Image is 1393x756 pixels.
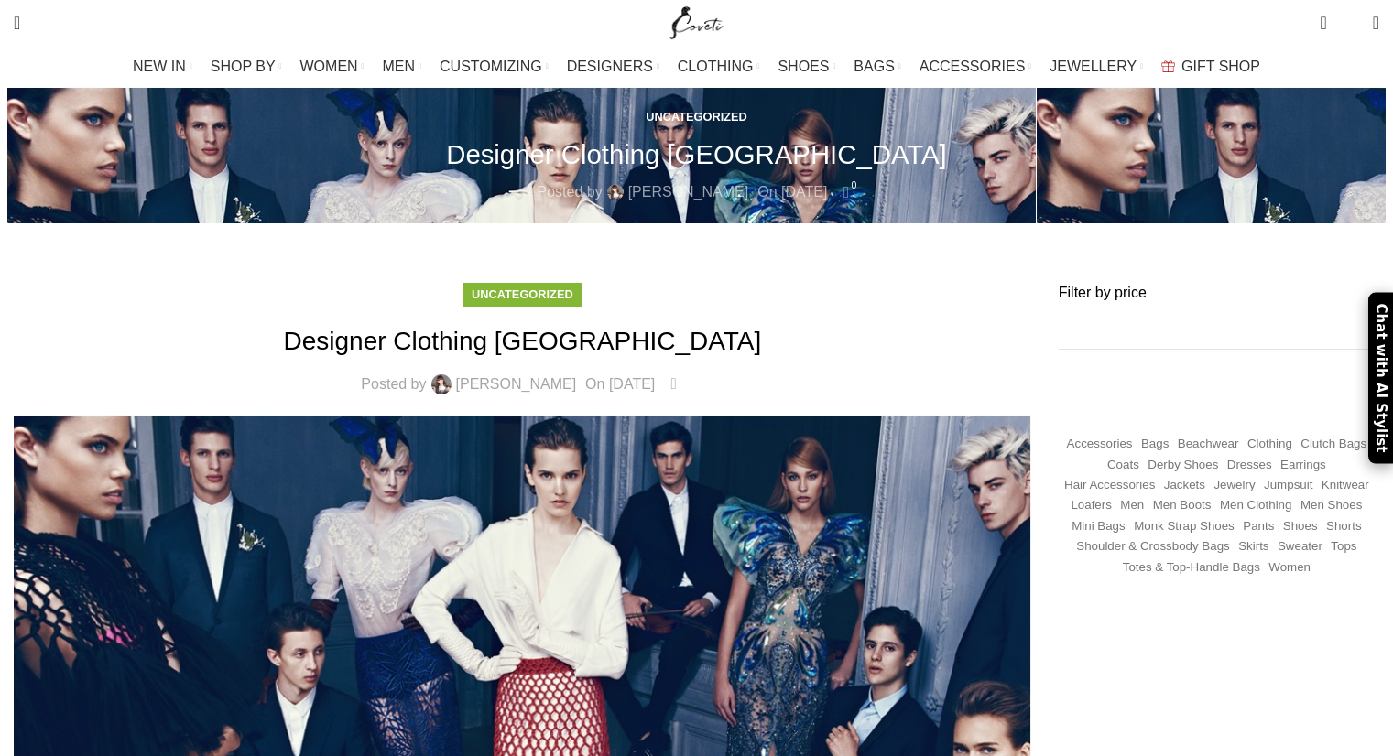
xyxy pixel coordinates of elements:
[847,178,861,192] span: 0
[854,58,894,75] span: BAGS
[1161,49,1260,85] a: GIFT SHOP
[1283,518,1318,535] a: Shoes (294 items)
[5,49,1388,85] div: Main navigation
[1341,5,1359,41] div: My Wishlist
[1059,283,1379,303] h3: Filter by price
[1227,457,1272,474] a: Dresses (9,680 items)
[854,49,900,85] a: BAGS
[1344,18,1358,32] span: 0
[628,180,749,204] a: [PERSON_NAME]
[211,58,276,75] span: SHOP BY
[133,58,186,75] span: NEW IN
[1072,518,1126,535] a: Mini Bags (367 items)
[1300,497,1362,514] a: Men Shoes (1,372 items)
[1067,436,1133,453] a: Accessories (745 items)
[1141,436,1169,453] a: Bags (1,744 items)
[678,58,754,75] span: CLOTHING
[678,49,760,85] a: CLOTHING
[567,58,653,75] span: DESIGNERS
[440,49,549,85] a: CUSTOMIZING
[1278,538,1322,556] a: Sweater (244 items)
[1213,477,1255,494] a: Jewelry (408 items)
[920,49,1032,85] a: ACCESSORIES
[1076,538,1229,556] a: Shoulder & Crossbody Bags (672 items)
[1322,9,1335,23] span: 0
[1153,497,1212,514] a: Men Boots (296 items)
[666,14,727,29] a: Site logo
[567,49,659,85] a: DESIGNERS
[383,49,421,85] a: MEN
[431,374,452,394] img: author-avatar
[1326,518,1362,535] a: Shorts (322 items)
[1164,477,1205,494] a: Jackets (1,198 items)
[836,180,855,204] a: 0
[537,180,602,204] span: Posted by
[1311,5,1335,41] a: 0
[1322,477,1369,494] a: Knitwear (484 items)
[211,49,282,85] a: SHOP BY
[1264,477,1312,494] a: Jumpsuit (155 items)
[1220,497,1292,514] a: Men Clothing (418 items)
[300,58,358,75] span: WOMEN
[1148,457,1218,474] a: Derby shoes (233 items)
[456,377,577,392] a: [PERSON_NAME]
[463,283,582,307] div: Uncategorized
[1120,497,1144,514] a: Men (1,906 items)
[778,49,835,85] a: SHOES
[1071,497,1111,514] a: Loafers (193 items)
[440,58,542,75] span: CUSTOMIZING
[778,58,829,75] span: SHOES
[1050,49,1143,85] a: JEWELLERY
[675,371,689,384] span: 0
[920,58,1026,75] span: ACCESSORIES
[1247,436,1292,453] a: Clothing (18,681 items)
[5,5,29,41] a: Search
[1331,538,1356,556] a: Tops (2,988 items)
[1064,477,1155,494] a: Hair Accessories (245 items)
[757,184,827,200] time: On [DATE]
[1181,58,1260,75] span: GIFT SHOP
[1178,436,1239,453] a: Beachwear (451 items)
[1238,538,1268,556] a: Skirts (1,049 items)
[1300,436,1366,453] a: Clutch Bags (155 items)
[1280,457,1326,474] a: Earrings (184 items)
[585,376,655,392] time: On [DATE]
[1107,457,1139,474] a: Coats (417 items)
[446,138,947,170] h1: Designer Clothing [GEOGRAPHIC_DATA]
[607,184,624,200] img: author-avatar
[1134,518,1235,535] a: Monk strap shoes (262 items)
[1268,559,1311,577] a: Women (21,937 items)
[1050,58,1137,75] span: JEWELLERY
[383,58,416,75] span: MEN
[133,49,192,85] a: NEW IN
[14,323,1031,359] h1: Designer Clothing [GEOGRAPHIC_DATA]
[1123,559,1260,577] a: Totes & Top-Handle Bags (361 items)
[1161,60,1175,72] img: GiftBag
[300,49,365,85] a: WOMEN
[1243,518,1274,535] a: Pants (1,359 items)
[361,377,426,392] span: Posted by
[637,105,756,129] div: Uncategorized
[664,373,683,396] a: 0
